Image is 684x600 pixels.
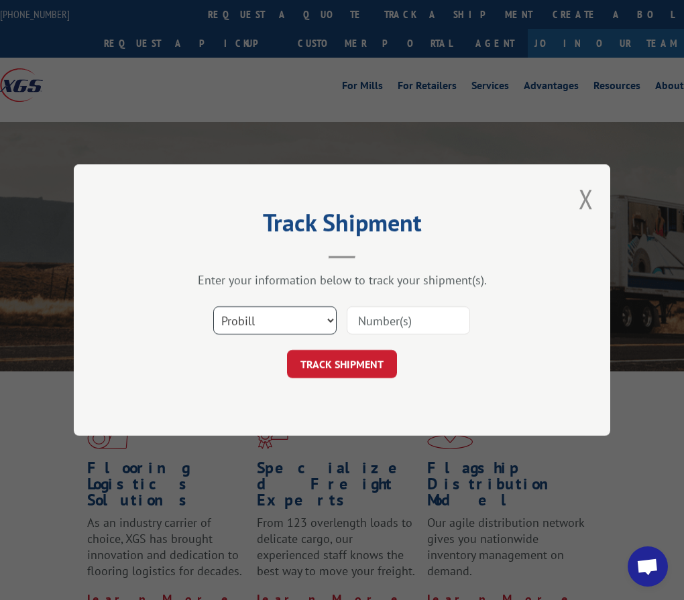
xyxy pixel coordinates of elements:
button: Close modal [579,181,593,217]
button: TRACK SHIPMENT [287,350,397,378]
div: Enter your information below to track your shipment(s). [141,272,543,288]
div: Open chat [628,546,668,587]
input: Number(s) [347,306,470,335]
h2: Track Shipment [141,213,543,239]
